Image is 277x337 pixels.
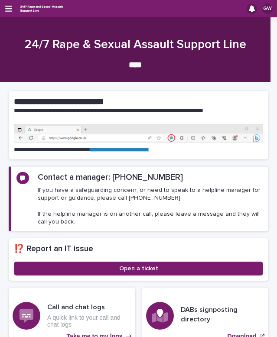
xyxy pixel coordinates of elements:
img: https%3A%2F%2Fcdn.document360.io%2F0deca9d6-0dac-4e56-9e8f-8d9979bfce0e%2FImages%2FDocumentation%... [14,124,263,143]
div: GW [262,3,273,14]
span: Open a ticket [119,266,158,272]
p: If you have a safeguarding concern, or need to speak to a helpline manager for support or guidanc... [38,186,263,226]
h3: Call and chat logs [47,303,131,312]
h3: DABs signposting directory [181,305,265,324]
img: rhQMoQhaT3yELyF149Cw [19,3,64,14]
a: Open a ticket [14,262,263,275]
h2: ⁉️ Report an IT issue [14,243,263,255]
p: A quick link to your call and chat logs [47,314,131,329]
h2: Contact a manager: [PHONE_NUMBER] [38,172,183,183]
h1: 24/7 Rape & Sexual Assault Support Line [9,37,262,53]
